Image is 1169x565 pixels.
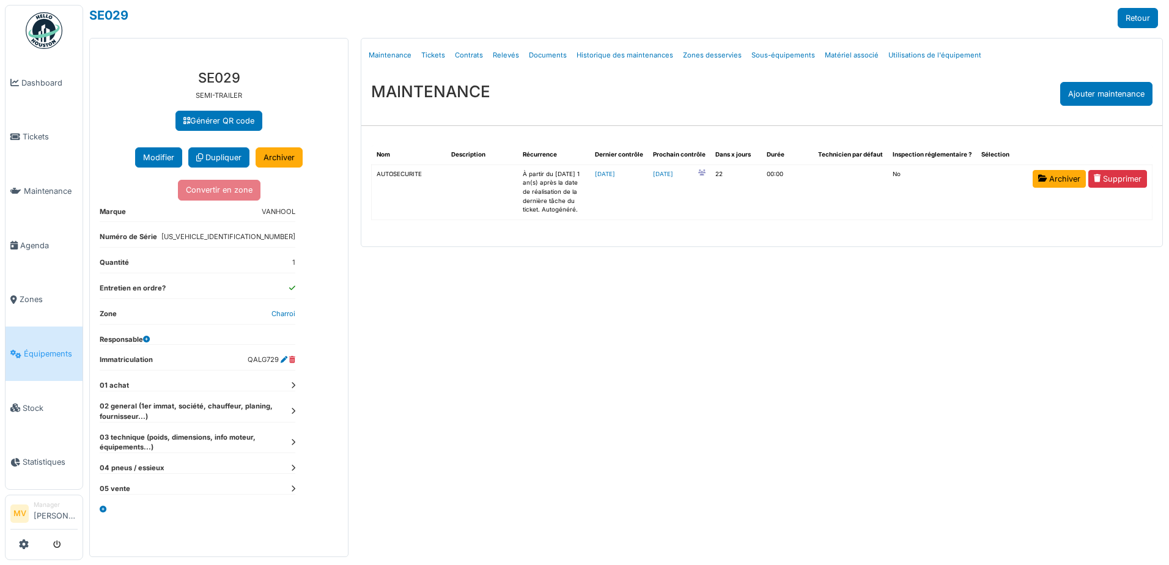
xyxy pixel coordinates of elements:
[271,309,295,318] a: Charroi
[590,146,648,164] th: Dernier contrôle
[20,240,78,251] span: Agenda
[6,110,83,164] a: Tickets
[256,147,303,168] a: Archiver
[813,146,888,164] th: Technicien par défaut
[1033,170,1086,188] a: Archiver
[450,41,488,70] a: Contrats
[820,41,883,70] a: Matériel associé
[6,327,83,381] a: Équipements
[34,500,78,526] li: [PERSON_NAME]
[416,41,450,70] a: Tickets
[135,147,182,168] button: Modifier
[100,90,338,101] p: SEMI-TRAILER
[893,171,901,177] span: translation missing: fr.shared.no
[100,232,157,247] dt: Numéro de Série
[262,207,295,217] dd: VANHOOL
[21,77,78,89] span: Dashboard
[1088,170,1147,188] a: Supprimer
[6,273,83,327] a: Zones
[6,56,83,110] a: Dashboard
[100,334,150,345] dt: Responsable
[26,12,62,49] img: Badge_color-CXgf-gQk.svg
[747,41,820,70] a: Sous-équipements
[762,146,813,164] th: Durée
[648,146,710,164] th: Prochain contrôle
[488,41,524,70] a: Relevés
[10,504,29,523] li: MV
[371,82,490,101] h3: MAINTENANCE
[6,435,83,490] a: Statistiques
[1118,8,1158,28] a: Retour
[100,463,295,473] dt: 04 pneus / essieux
[372,164,446,220] td: AUTOSECURITE
[23,402,78,414] span: Stock
[100,309,117,324] dt: Zone
[372,146,446,164] th: Nom
[595,171,615,177] a: [DATE]
[34,500,78,509] div: Manager
[100,283,166,298] dt: Entretien en ordre?
[24,348,78,360] span: Équipements
[1060,82,1152,106] div: Ajouter maintenance
[23,131,78,142] span: Tickets
[762,164,813,220] td: 00:00
[188,147,249,168] a: Dupliquer
[710,146,762,164] th: Dans x jours
[175,111,262,131] a: Générer QR code
[653,170,673,179] a: [DATE]
[710,164,762,220] td: 22
[20,294,78,305] span: Zones
[518,146,590,164] th: Récurrence
[6,164,83,218] a: Maintenance
[446,146,518,164] th: Description
[100,207,126,222] dt: Marque
[518,164,590,220] td: À partir du [DATE] 1 an(s) après la date de réalisation de la dernière tâche du ticket. Autogénéré.
[100,401,295,422] dt: 02 general (1er immat, société, chauffeur, planing, fournisseur...)
[976,146,1028,164] th: Sélection
[6,381,83,435] a: Stock
[23,456,78,468] span: Statistiques
[24,185,78,197] span: Maintenance
[100,257,129,273] dt: Quantité
[161,232,295,242] dd: [US_VEHICLE_IDENTIFICATION_NUMBER]
[100,355,153,370] dt: Immatriculation
[678,41,747,70] a: Zones desservies
[100,380,295,391] dt: 01 achat
[572,41,678,70] a: Historique des maintenances
[524,41,572,70] a: Documents
[364,41,416,70] a: Maintenance
[888,146,976,164] th: Inspection réglementaire ?
[883,41,986,70] a: Utilisations de l'équipement
[100,70,338,86] h3: SE029
[248,355,295,365] dd: QALG729
[10,500,78,530] a: MV Manager[PERSON_NAME]
[292,257,295,268] dd: 1
[100,432,295,453] dt: 03 technique (poids, dimensions, info moteur, équipements...)
[100,484,295,494] dt: 05 vente
[89,8,128,23] a: SE029
[6,218,83,273] a: Agenda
